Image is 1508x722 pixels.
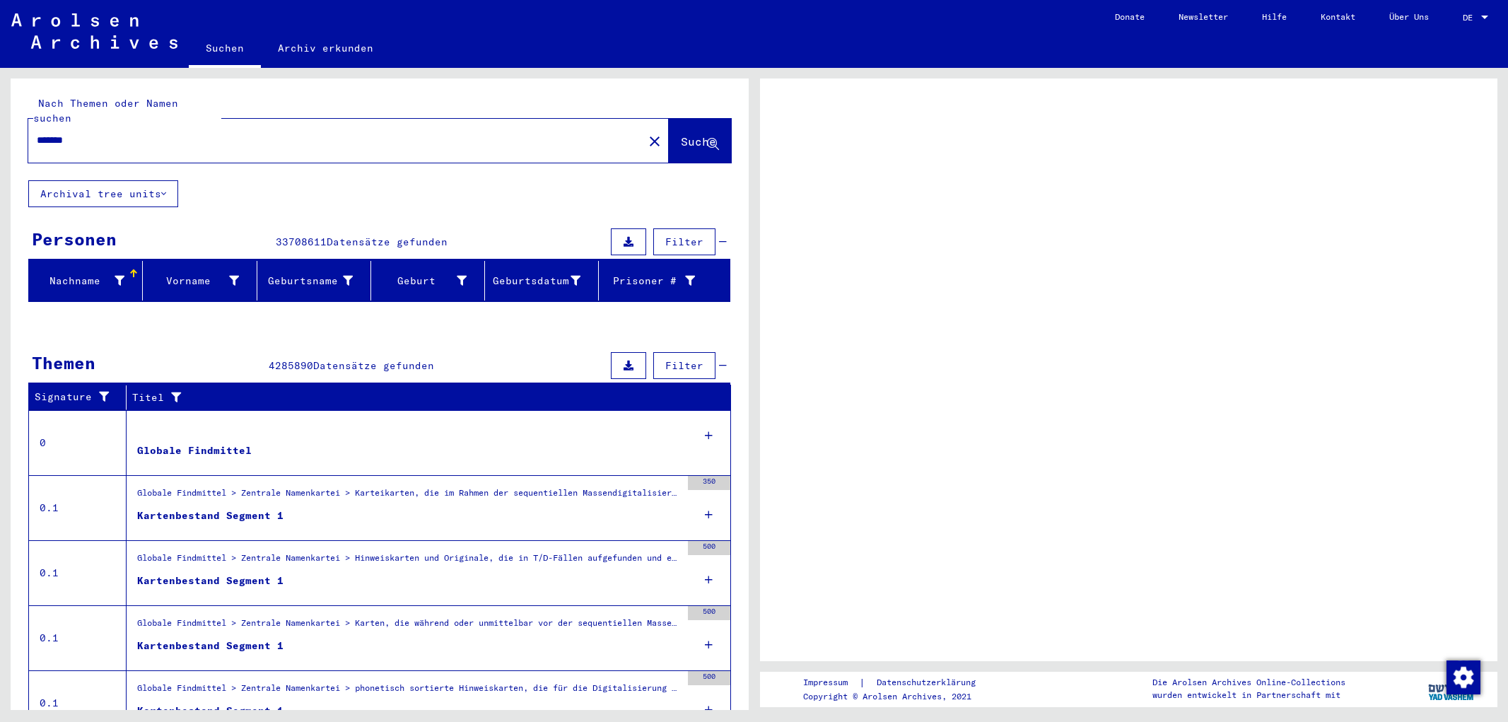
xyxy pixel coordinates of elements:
span: Datensätze gefunden [327,235,448,248]
div: Signature [35,386,129,409]
td: 0 [29,410,127,475]
mat-icon: close [646,133,663,150]
span: Filter [665,359,703,372]
span: 33708611 [276,235,327,248]
div: Globale Findmittel > Zentrale Namenkartei > Hinweiskarten und Originale, die in T/D-Fällen aufgef... [137,552,681,571]
div: Nachname [35,269,142,292]
mat-label: Nach Themen oder Namen suchen [33,97,178,124]
div: Geburtsdatum [491,274,580,289]
div: Geburt‏ [377,274,467,289]
div: | [803,675,993,690]
a: Impressum [803,675,859,690]
div: 500 [688,671,730,685]
div: Kartenbestand Segment 1 [137,573,284,588]
div: Geburtsname [263,274,353,289]
div: Signature [35,390,115,404]
div: Nachname [35,274,124,289]
p: wurden entwickelt in Partnerschaft mit [1152,689,1345,701]
img: yv_logo.png [1425,671,1478,706]
div: Personen [32,226,117,252]
span: DE [1463,13,1478,23]
div: Globale Findmittel > Zentrale Namenkartei > phonetisch sortierte Hinweiskarten, die für die Digit... [137,682,681,701]
div: 500 [688,541,730,555]
div: Globale Findmittel [137,443,252,458]
mat-header-cell: Prisoner # [599,261,729,301]
div: Prisoner # [604,274,694,289]
span: Suche [681,134,716,149]
button: Filter [653,352,715,379]
span: Filter [665,235,703,248]
div: Vorname [148,274,238,289]
div: Themen [32,350,95,375]
div: Geburtsdatum [491,269,598,292]
td: 0.1 [29,605,127,670]
span: 4285890 [269,359,313,372]
div: Globale Findmittel > Zentrale Namenkartei > Karteikarten, die im Rahmen der sequentiellen Massend... [137,487,681,506]
td: 0.1 [29,540,127,605]
div: Titel [132,390,703,405]
p: Die Arolsen Archives Online-Collections [1152,676,1345,689]
button: Clear [641,127,669,155]
div: Globale Findmittel > Zentrale Namenkartei > Karten, die während oder unmittelbar vor der sequenti... [137,617,681,636]
div: Kartenbestand Segment 1 [137,639,284,653]
a: Suchen [189,31,261,68]
div: Kartenbestand Segment 1 [137,704,284,718]
div: Geburt‏ [377,269,484,292]
div: Kartenbestand Segment 1 [137,508,284,523]
mat-header-cell: Vorname [143,261,257,301]
span: Datensätze gefunden [313,359,434,372]
p: Copyright © Arolsen Archives, 2021 [803,690,993,703]
a: Archiv erkunden [261,31,390,65]
div: 350 [688,476,730,490]
button: Suche [669,119,731,163]
mat-header-cell: Nachname [29,261,143,301]
div: Geburtsname [263,269,370,292]
td: 0.1 [29,475,127,540]
button: Archival tree units [28,180,178,207]
div: Vorname [148,269,256,292]
mat-header-cell: Geburtsname [257,261,371,301]
button: Filter [653,228,715,255]
img: Arolsen_neg.svg [11,13,177,49]
mat-header-cell: Geburtsdatum [485,261,599,301]
mat-header-cell: Geburt‏ [371,261,485,301]
div: 500 [688,606,730,620]
div: Prisoner # [604,269,712,292]
a: Datenschutzerklärung [865,675,993,690]
img: Zustimmung ändern [1446,660,1480,694]
div: Titel [132,386,717,409]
